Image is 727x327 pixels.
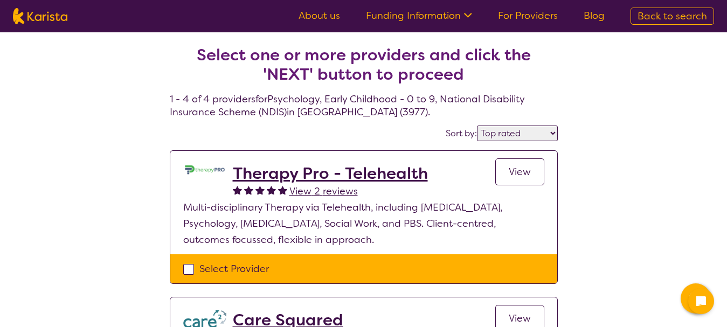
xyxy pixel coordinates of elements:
img: fullstar [255,185,265,194]
a: About us [299,9,340,22]
span: View [509,165,531,178]
img: Karista logo [13,8,67,24]
a: Funding Information [366,9,472,22]
h4: 1 - 4 of 4 providers for Psychology , Early Childhood - 0 to 9 , National Disability Insurance Sc... [170,19,558,119]
img: fullstar [233,185,242,194]
label: Sort by: [446,128,477,139]
button: Channel Menu [681,283,711,314]
a: Therapy Pro - Telehealth [233,164,428,183]
a: Blog [584,9,605,22]
img: fullstar [278,185,287,194]
img: lehxprcbtunjcwin5sb4.jpg [183,164,226,176]
p: Multi-disciplinary Therapy via Telehealth, including [MEDICAL_DATA], Psychology, [MEDICAL_DATA], ... [183,199,544,248]
img: fullstar [244,185,253,194]
a: For Providers [498,9,558,22]
span: Back to search [638,10,707,23]
span: View [509,312,531,325]
a: View [495,158,544,185]
img: fullstar [267,185,276,194]
a: Back to search [631,8,714,25]
a: View 2 reviews [289,183,358,199]
span: View 2 reviews [289,185,358,198]
h2: Select one or more providers and click the 'NEXT' button to proceed [183,45,545,84]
